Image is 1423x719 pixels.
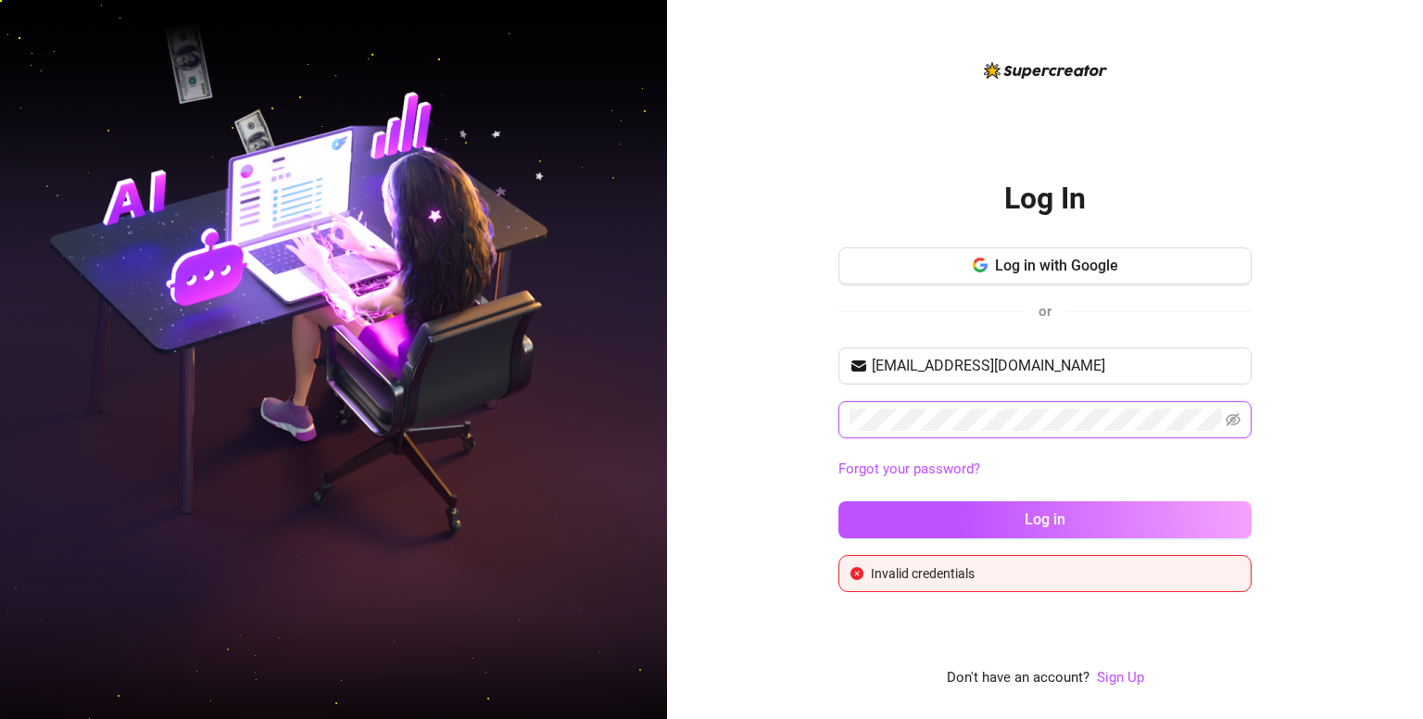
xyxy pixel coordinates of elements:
[984,62,1107,79] img: logo-BBDzfeDw.svg
[838,501,1252,538] button: Log in
[1039,303,1052,320] span: or
[1226,412,1240,427] span: eye-invisible
[850,567,863,580] span: close-circle
[947,667,1089,689] span: Don't have an account?
[838,460,980,477] a: Forgot your password?
[1004,180,1086,218] h2: Log In
[1025,511,1065,528] span: Log in
[838,247,1252,284] button: Log in with Google
[1097,667,1144,689] a: Sign Up
[838,459,1252,481] a: Forgot your password?
[872,355,1240,377] input: Your email
[871,563,1240,584] div: Invalid credentials
[1097,669,1144,686] a: Sign Up
[995,257,1118,274] span: Log in with Google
